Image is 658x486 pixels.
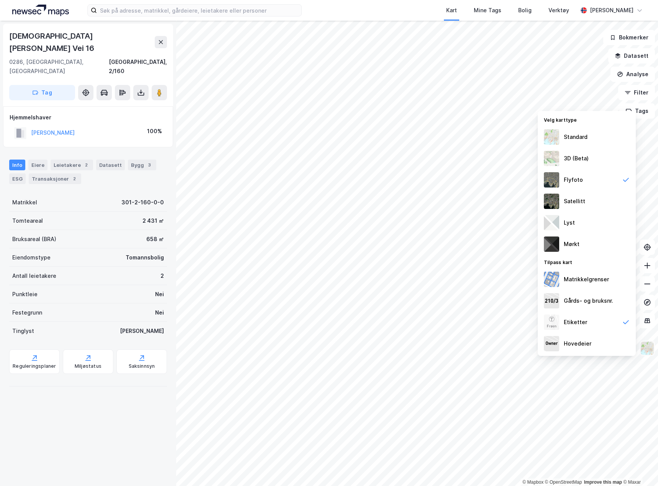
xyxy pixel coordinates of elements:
[522,479,543,485] a: Mapbox
[12,216,43,225] div: Tomteareal
[12,198,37,207] div: Matrikkel
[544,272,559,287] img: cadastreBorders.cfe08de4b5ddd52a10de.jpeg
[12,235,56,244] div: Bruksareal (BRA)
[12,326,34,336] div: Tinglyst
[155,308,164,317] div: Nei
[96,160,125,170] div: Datasett
[9,160,25,170] div: Info
[12,308,42,317] div: Festegrunn
[584,479,622,485] a: Improve this map
[620,449,658,486] div: Kontrollprogram for chat
[640,341,655,356] img: Z
[548,6,569,15] div: Verktøy
[12,271,56,281] div: Antall leietakere
[564,318,587,327] div: Etiketter
[146,235,164,244] div: 658 ㎡
[590,6,633,15] div: [PERSON_NAME]
[518,6,532,15] div: Bolig
[9,57,109,76] div: 0286, [GEOGRAPHIC_DATA], [GEOGRAPHIC_DATA]
[544,194,559,209] img: 9k=
[620,449,658,486] iframe: Chat Widget
[109,57,167,76] div: [GEOGRAPHIC_DATA], 2/160
[147,127,162,136] div: 100%
[564,197,585,206] div: Satellitt
[544,336,559,351] img: majorOwner.b5e170eddb5c04bfeeff.jpeg
[12,253,51,262] div: Eiendomstype
[142,216,164,225] div: 2 431 ㎡
[146,161,153,169] div: 3
[608,48,655,64] button: Datasett
[544,293,559,308] img: cadastreKeys.547ab17ec502f5a4ef2b.jpeg
[564,275,609,284] div: Matrikkelgrenser
[544,129,559,145] img: Z
[474,6,501,15] div: Mine Tags
[564,154,589,163] div: 3D (Beta)
[75,363,101,369] div: Miljøstatus
[544,315,559,330] img: Z
[545,479,582,485] a: OpenStreetMap
[97,5,301,16] input: Søk på adresse, matrikkel, gårdeiere, leietakere eller personer
[12,290,38,299] div: Punktleie
[538,255,636,269] div: Tilpass kart
[564,240,579,249] div: Mørkt
[9,85,75,100] button: Tag
[446,6,457,15] div: Kart
[126,253,164,262] div: Tomannsbolig
[544,151,559,166] img: Z
[619,103,655,119] button: Tags
[544,172,559,188] img: Z
[82,161,90,169] div: 2
[603,30,655,45] button: Bokmerker
[538,113,636,126] div: Velg karttype
[28,160,47,170] div: Eiere
[544,215,559,230] img: luj3wr1y2y3+OchiMxRmMxRlscgabnMEmZ7DJGWxyBpucwSZnsMkZbHIGm5zBJmewyRlscgabnMEmZ7DJGWxyBpucwSZnsMkZ...
[618,85,655,100] button: Filter
[564,132,588,142] div: Standard
[10,113,167,122] div: Hjemmelshaver
[128,160,156,170] div: Bygg
[29,173,81,184] div: Transaksjoner
[9,30,155,54] div: [DEMOGRAPHIC_DATA][PERSON_NAME] Vei 16
[155,290,164,299] div: Nei
[160,271,164,281] div: 2
[13,363,56,369] div: Reguleringsplaner
[564,296,613,305] div: Gårds- og bruksnr.
[121,198,164,207] div: 301-2-160-0-0
[51,160,93,170] div: Leietakere
[564,339,591,348] div: Hovedeier
[564,218,575,227] div: Lyst
[611,67,655,82] button: Analyse
[129,363,155,369] div: Saksinnsyn
[12,5,69,16] img: logo.a4113a55bc3d86da70a041830d287a7e.svg
[9,173,26,184] div: ESG
[120,326,164,336] div: [PERSON_NAME]
[544,236,559,252] img: nCdM7BzjoCAAAAAElFTkSuQmCC
[564,175,583,184] div: Flyfoto
[70,175,78,183] div: 2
